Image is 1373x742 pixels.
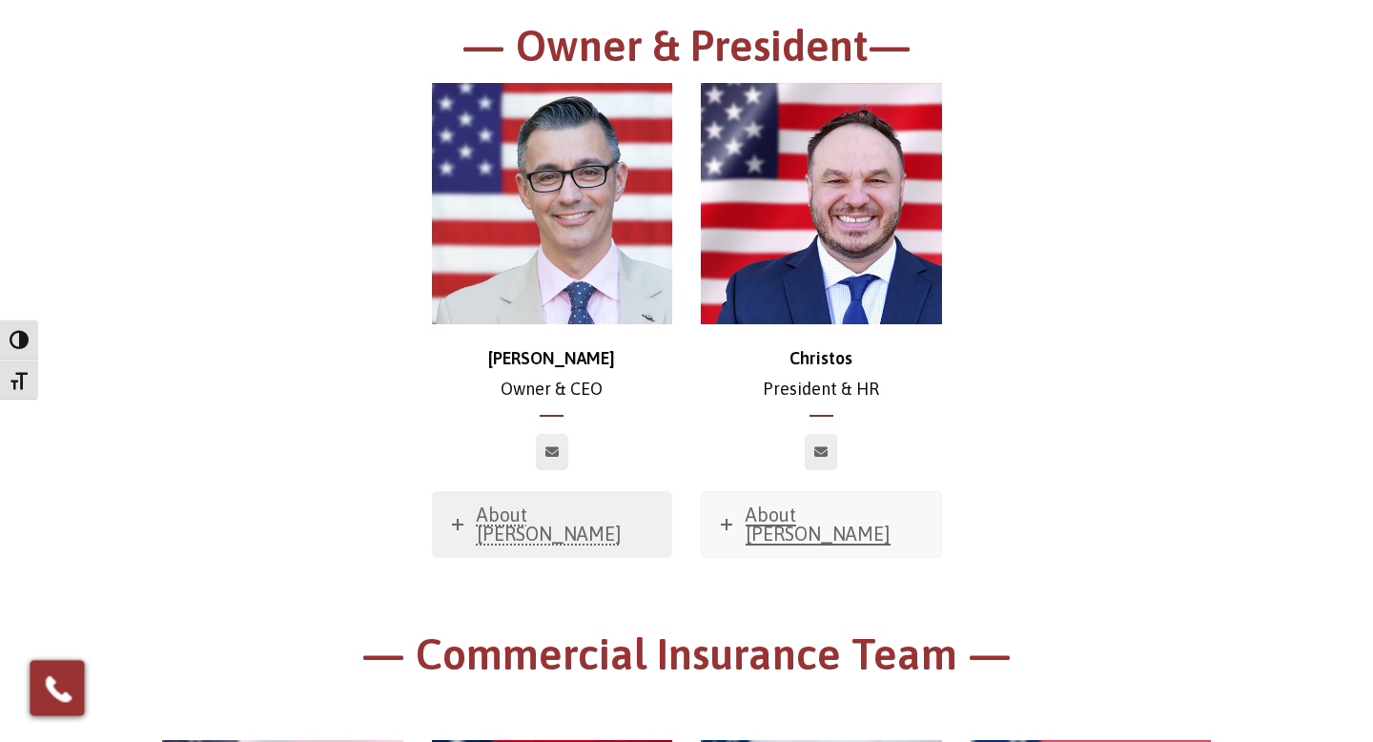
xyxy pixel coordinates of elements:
[432,83,673,324] img: chris-500x500 (1)
[488,348,615,368] strong: [PERSON_NAME]
[702,492,941,557] a: About [PERSON_NAME]
[162,18,1211,84] h1: — Owner & President—
[701,83,942,324] img: Christos_500x500
[701,343,942,405] p: President & HR
[789,348,852,368] strong: Christos
[477,504,622,545] span: About [PERSON_NAME]
[432,343,673,405] p: Owner & CEO
[162,627,1211,692] h1: — Commercial Insurance Team —
[433,492,672,557] a: About [PERSON_NAME]
[746,504,891,545] span: About [PERSON_NAME]
[42,671,75,705] img: Phone icon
